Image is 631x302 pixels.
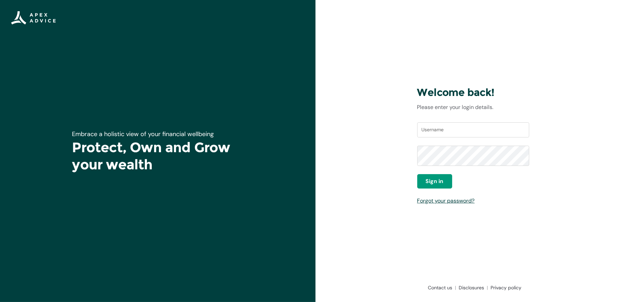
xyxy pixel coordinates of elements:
[417,122,530,137] input: Username
[72,130,214,138] span: Embrace a holistic view of your financial wellbeing
[417,86,530,99] h3: Welcome back!
[426,177,444,185] span: Sign in
[417,197,475,204] a: Forgot your password?
[417,174,452,189] button: Sign in
[11,11,56,25] img: Apex Advice Group
[488,284,521,291] a: Privacy policy
[417,103,530,111] p: Please enter your login details.
[456,284,488,291] a: Disclosures
[425,284,456,291] a: Contact us
[72,139,244,173] h1: Protect, Own and Grow your wealth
